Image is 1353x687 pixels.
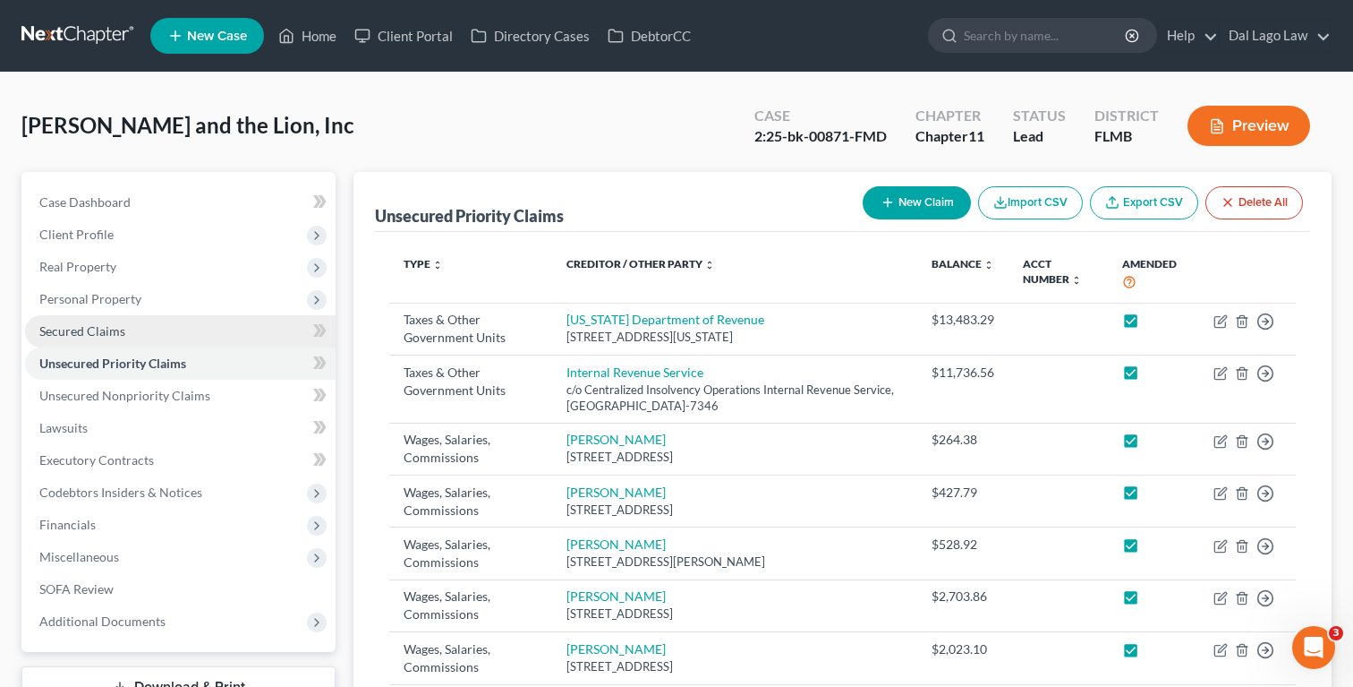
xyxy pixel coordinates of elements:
a: [PERSON_NAME] [566,485,666,500]
i: unfold_more [704,260,715,271]
div: FLMB [1094,126,1159,147]
iframe: Intercom live chat [1292,626,1335,669]
div: Status [1013,106,1066,126]
a: Balance unfold_more [932,257,994,271]
div: [STREET_ADDRESS] [566,605,903,623]
span: 3 [1329,626,1343,640]
div: $2,023.10 [932,640,994,658]
span: Miscellaneous [39,549,119,564]
a: Home [269,20,345,52]
a: Case Dashboard [25,186,336,219]
i: unfold_more [432,260,443,271]
span: New Case [187,30,247,43]
a: [PERSON_NAME] [566,432,666,447]
div: Wages, Salaries, Commissions [404,640,538,676]
i: unfold_more [983,260,994,271]
span: Financials [39,517,96,532]
span: Personal Property [39,291,141,306]
a: [US_STATE] Department of Revenue [566,312,764,327]
div: Lead [1013,126,1066,147]
div: $427.79 [932,484,994,502]
div: District [1094,106,1159,126]
th: Amended [1108,246,1199,303]
div: [STREET_ADDRESS][US_STATE] [566,329,903,346]
a: [PERSON_NAME] [566,537,666,552]
span: Secured Claims [39,323,125,339]
div: Chapter [915,106,984,126]
span: Unsecured Priority Claims [39,356,186,371]
a: Unsecured Nonpriority Claims [25,380,336,412]
span: Case Dashboard [39,194,131,210]
button: Delete All [1205,186,1303,219]
div: c/o Centralized Insolvency Operations Internal Revenue Service, [GEOGRAPHIC_DATA]-7346 [566,382,903,415]
a: Help [1158,20,1218,52]
button: Import CSV [978,186,1083,219]
div: Wages, Salaries, Commissions [404,484,538,520]
div: Wages, Salaries, Commissions [404,431,538,467]
a: Creditor / Other Party unfold_more [566,257,715,271]
i: unfold_more [1071,275,1082,286]
a: Type unfold_more [404,257,443,271]
div: [STREET_ADDRESS] [566,449,903,466]
a: Internal Revenue Service [566,365,703,380]
span: Codebtors Insiders & Notices [39,485,202,500]
div: $2,703.86 [932,588,994,605]
span: Unsecured Nonpriority Claims [39,388,210,403]
div: Chapter [915,126,984,147]
div: Case [754,106,887,126]
div: $264.38 [932,431,994,449]
span: Client Profile [39,227,114,242]
a: Acct Number unfold_more [1023,257,1082,286]
a: Secured Claims [25,315,336,348]
a: SOFA Review [25,573,336,605]
a: Executory Contracts [25,444,336,477]
a: DebtorCC [599,20,700,52]
span: Lawsuits [39,420,88,435]
div: Wages, Salaries, Commissions [404,536,538,571]
span: 11 [968,127,984,144]
div: Unsecured Priority Claims [375,205,564,227]
a: Directory Cases [462,20,599,52]
span: Real Property [39,259,116,274]
div: $528.92 [932,536,994,554]
div: [STREET_ADDRESS] [566,502,903,519]
input: Search by name... [964,19,1127,52]
a: Export CSV [1090,186,1198,219]
div: [STREET_ADDRESS] [566,658,903,675]
button: New Claim [863,186,971,219]
div: $13,483.29 [932,311,994,329]
div: 2:25-bk-00871-FMD [754,126,887,147]
button: Preview [1187,106,1310,146]
a: Lawsuits [25,412,336,444]
a: [PERSON_NAME] [566,588,666,604]
div: Wages, Salaries, Commissions [404,588,538,623]
div: Taxes & Other Government Units [404,364,538,399]
span: Executory Contracts [39,452,154,468]
a: Dal Lago Law [1220,20,1331,52]
a: [PERSON_NAME] [566,641,666,657]
div: [STREET_ADDRESS][PERSON_NAME] [566,554,903,571]
span: SOFA Review [39,581,114,597]
a: Client Portal [345,20,462,52]
span: Additional Documents [39,614,166,629]
div: Taxes & Other Government Units [404,311,538,347]
span: [PERSON_NAME] and the Lion, Inc [21,112,353,138]
div: $11,736.56 [932,364,994,382]
a: Unsecured Priority Claims [25,348,336,380]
